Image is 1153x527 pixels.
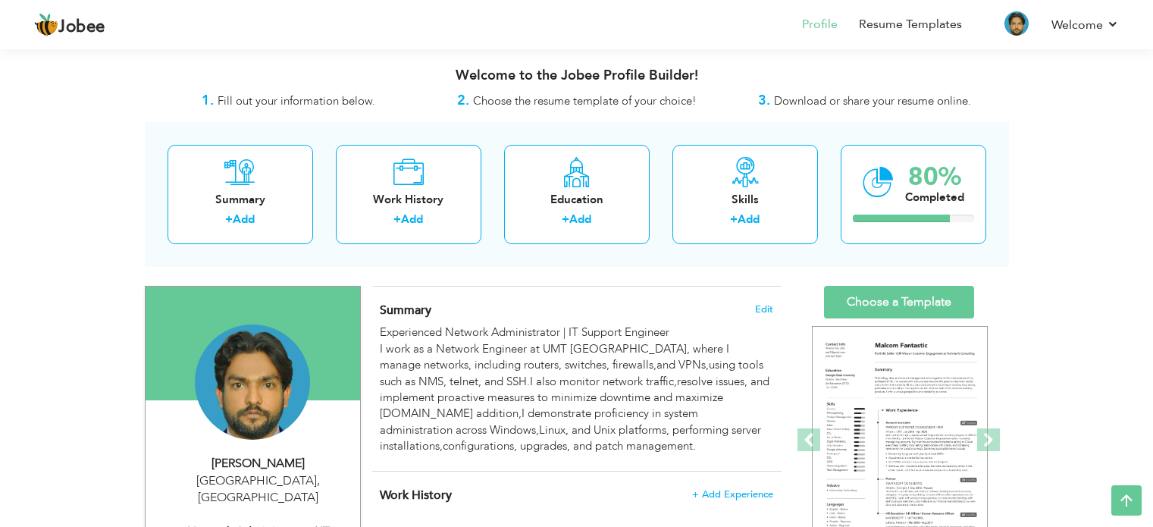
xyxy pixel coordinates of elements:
div: Summary [180,192,301,208]
span: , [317,472,320,489]
h4: This helps to show the companies you have worked for. [380,488,772,503]
span: Jobee [58,19,105,36]
span: Choose the resume template of your choice! [473,93,697,108]
div: [GEOGRAPHIC_DATA] [GEOGRAPHIC_DATA] [157,472,360,507]
a: Jobee [34,13,105,37]
span: Edit [755,304,773,315]
div: Education [516,192,638,208]
div: Experienced Network Administrator | IT Support Engineer I work as a Network Engineer at UMT [GEOG... [380,325,772,454]
div: Skills [685,192,806,208]
a: Add [738,212,760,227]
label: + [225,212,233,227]
div: [PERSON_NAME] [157,455,360,472]
label: + [562,212,569,227]
span: Work History [380,487,452,503]
strong: 1. [202,91,214,110]
label: + [730,212,738,227]
h3: Welcome to the Jobee Profile Builder! [145,68,1009,83]
span: Download or share your resume online. [774,93,971,108]
img: Muhammad Mehboob [195,325,310,440]
span: Summary [380,302,431,318]
a: Choose a Template [824,286,974,318]
label: + [393,212,401,227]
a: Welcome [1051,16,1119,34]
span: + Add Experience [692,489,773,500]
a: Add [233,212,255,227]
a: Add [401,212,423,227]
div: Completed [905,190,964,205]
strong: 3. [758,91,770,110]
img: jobee.io [34,13,58,37]
img: Profile Img [1004,11,1029,36]
h4: Adding a summary is a quick and easy way to highlight your experience and interests. [380,303,772,318]
span: Fill out your information below. [218,93,375,108]
div: Work History [348,192,469,208]
div: 80% [905,165,964,190]
a: Add [569,212,591,227]
a: Profile [802,16,838,33]
strong: 2. [457,91,469,110]
a: Resume Templates [859,16,962,33]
